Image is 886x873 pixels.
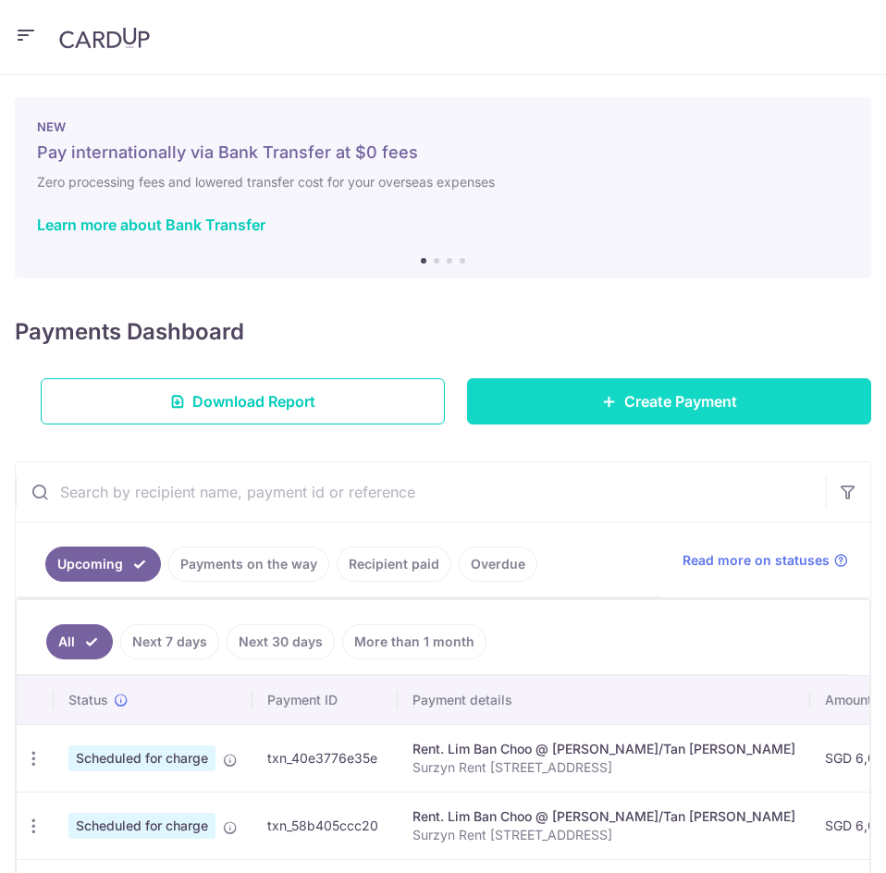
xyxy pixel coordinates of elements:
[68,813,215,839] span: Scheduled for charge
[412,740,795,758] div: Rent. Lim Ban Choo @ [PERSON_NAME]/Tan [PERSON_NAME]
[252,676,398,724] th: Payment ID
[467,378,871,424] a: Create Payment
[15,315,244,349] h4: Payments Dashboard
[68,691,108,709] span: Status
[337,547,451,582] a: Recipient paid
[412,758,795,777] p: Surzyn Rent [STREET_ADDRESS]
[59,27,150,49] img: CardUp
[227,624,335,659] a: Next 30 days
[37,215,265,234] a: Learn more about Bank Transfer
[252,724,398,792] td: txn_40e3776e35e
[68,745,215,771] span: Scheduled for charge
[412,826,795,844] p: Surzyn Rent [STREET_ADDRESS]
[252,792,398,859] td: txn_58b405ccc20
[120,624,219,659] a: Next 7 days
[168,547,329,582] a: Payments on the way
[37,171,849,193] h6: Zero processing fees and lowered transfer cost for your overseas expenses
[37,119,849,134] p: NEW
[41,378,445,424] a: Download Report
[459,547,537,582] a: Overdue
[683,551,848,570] a: Read more on statuses
[37,141,849,164] h5: Pay internationally via Bank Transfer at $0 fees
[192,390,315,412] span: Download Report
[46,624,113,659] a: All
[412,807,795,826] div: Rent. Lim Ban Choo @ [PERSON_NAME]/Tan [PERSON_NAME]
[398,676,810,724] th: Payment details
[683,551,830,570] span: Read more on statuses
[624,390,737,412] span: Create Payment
[825,691,872,709] span: Amount
[342,624,486,659] a: More than 1 month
[16,462,826,522] input: Search by recipient name, payment id or reference
[45,547,161,582] a: Upcoming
